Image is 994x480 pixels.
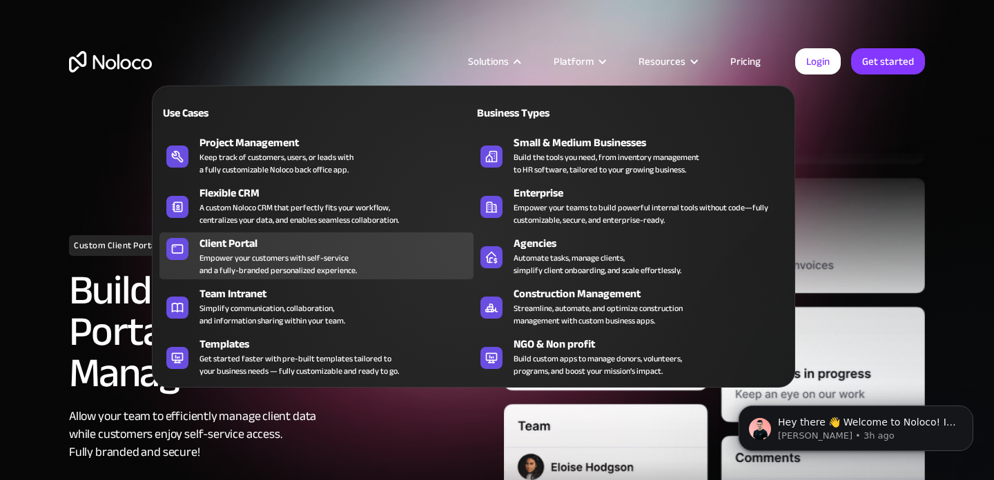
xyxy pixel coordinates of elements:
[199,201,399,226] div: A custom Noloco CRM that perfectly fits your workflow, centralizes your data, and enables seamles...
[474,132,788,179] a: Small & Medium BusinessesBuild the tools you need, from inventory managementto HR software, tailo...
[159,232,474,279] a: Client PortalEmpower your customers with self-serviceand a fully-branded personalized experience.
[152,66,795,388] nav: Solutions
[468,52,509,70] div: Solutions
[718,377,994,473] iframe: Intercom notifications message
[536,52,621,70] div: Platform
[514,235,794,252] div: Agencies
[474,283,788,330] a: Construction ManagementStreamline, automate, and optimize constructionmanagement with custom busi...
[199,151,353,176] div: Keep track of customers, users, or leads with a fully customizable Noloco back office app.
[69,270,490,394] h2: Build a Custom Client Portal for Seamless Client Management
[69,51,152,72] a: home
[474,232,788,279] a: AgenciesAutomate tasks, manage clients,simplify client onboarding, and scale effortlessly.
[713,52,778,70] a: Pricing
[199,235,480,252] div: Client Portal
[199,252,357,277] div: Empower your customers with self-service and a fully-branded personalized experience.
[69,408,490,461] div: Allow your team to efficiently manage client data while customers enjoy self-service access. Full...
[159,97,474,128] a: Use Cases
[199,352,399,377] div: Get started faster with pre-built templates tailored to your business needs — fully customizable ...
[514,336,794,352] div: NGO & Non profit
[514,151,699,176] div: Build the tools you need, from inventory management to HR software, tailored to your growing busi...
[159,333,474,380] a: TemplatesGet started faster with pre-built templates tailored toyour business needs — fully custo...
[199,185,480,201] div: Flexible CRM
[159,105,311,121] div: Use Cases
[159,283,474,330] a: Team IntranetSimplify communication, collaboration,and information sharing within your team.
[451,52,536,70] div: Solutions
[474,333,788,380] a: NGO & Non profitBuild custom apps to manage donors, volunteers,programs, and boost your mission’s...
[514,134,794,151] div: Small & Medium Businesses
[159,132,474,179] a: Project ManagementKeep track of customers, users, or leads witha fully customizable Noloco back o...
[514,252,681,277] div: Automate tasks, manage clients, simplify client onboarding, and scale effortlessly.
[514,286,794,302] div: Construction Management
[474,105,625,121] div: Business Types
[554,52,594,70] div: Platform
[199,336,480,352] div: Templates
[514,185,794,201] div: Enterprise
[199,286,480,302] div: Team Intranet
[199,134,480,151] div: Project Management
[474,97,788,128] a: Business Types
[69,235,196,256] h1: Custom Client Portal Builder
[639,52,685,70] div: Resources
[514,302,683,327] div: Streamline, automate, and optimize construction management with custom business apps.
[199,302,345,327] div: Simplify communication, collaboration, and information sharing within your team.
[795,48,841,74] a: Login
[514,201,781,226] div: Empower your teams to build powerful internal tools without code—fully customizable, secure, and ...
[474,182,788,229] a: EnterpriseEmpower your teams to build powerful internal tools without code—fully customizable, se...
[851,48,925,74] a: Get started
[159,182,474,229] a: Flexible CRMA custom Noloco CRM that perfectly fits your workflow,centralizes your data, and enab...
[621,52,713,70] div: Resources
[514,352,682,377] div: Build custom apps to manage donors, volunteers, programs, and boost your mission’s impact.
